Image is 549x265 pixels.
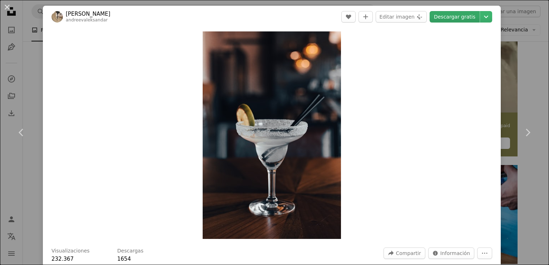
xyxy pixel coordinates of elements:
[430,11,480,22] a: Descargar gratis
[480,11,492,22] button: Elegir el tamaño de descarga
[376,11,427,22] button: Editar imagen
[428,247,474,259] button: Estadísticas sobre esta imagen
[396,248,421,259] span: Compartir
[66,10,110,17] a: [PERSON_NAME]
[51,11,63,22] img: Ve al perfil de Aleksandar Andreev
[506,98,549,167] a: Siguiente
[477,247,492,259] button: Más acciones
[203,31,341,239] button: Ampliar en esta imagen
[384,247,425,259] button: Compartir esta imagen
[66,17,108,22] a: andreevaleksandar
[358,11,373,22] button: Añade a la colección
[341,11,356,22] button: Me gusta
[51,256,74,262] span: 232.367
[203,31,341,239] img: un vaso con una bebida
[440,248,470,259] span: Información
[117,247,143,255] h3: Descargas
[51,247,90,255] h3: Visualizaciones
[117,256,131,262] span: 1654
